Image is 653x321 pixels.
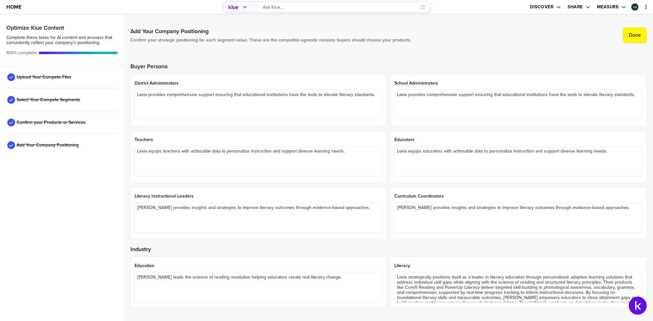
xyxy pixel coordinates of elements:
a: Edit Profile [631,3,639,11]
span: Educators [394,137,642,142]
h3: Optimize Klue Content [6,25,118,31]
textarea: [PERSON_NAME] leads the science of reading revolution helping educators create real literacy change. [135,272,383,302]
span: Curriculum Coordinators [394,194,642,199]
label: Done [629,32,641,38]
h2: Buyer Persona [130,63,647,70]
span: Home [6,4,21,10]
span: Literacy Instructional Leaders [135,194,383,199]
label: Discover [530,4,554,10]
span: Complete these tasks for AI content and answers that consistently reflect your company’s position... [6,35,118,45]
span: School Administrators [394,81,642,86]
textarea: Lexia equips educators with actionable data to personalize instruction and support diverse learni... [394,146,642,176]
textarea: [PERSON_NAME] provides insights and strategies to improve literacy outcomes through evidence-base... [394,203,642,233]
span: Education [135,263,383,268]
div: Steve Marseille [631,4,638,11]
textarea: Lexia equips teachers with actionable data to personalize instruction and support diverse learnin... [135,146,383,176]
span: Confirm your strategic positioning for each segment value. These are the competitor-agnostic reas... [130,38,411,43]
span: Upload Your Compete Files [17,75,71,80]
button: Done [623,27,647,43]
span: Teachers [135,137,383,142]
textarea: Lexia provides comprehensive support ensuring that educational institutions have the tools to ele... [135,90,383,120]
img: 65d48366e37ceb21070fcbb802ed4be3-sml.png [632,4,638,10]
textarea: Lexia provides comprehensive support ensuring that educational institutions have the tools to ele... [394,90,642,120]
label: Share [568,4,583,10]
h2: Industry [130,246,647,252]
span: Active [6,50,36,56]
span: Confirm your Products or Services [17,120,85,125]
label: Measure [597,4,619,10]
span: Literacy [394,263,642,268]
span: District Administrators [135,81,383,86]
textarea: Lexia strategically positions itself as a leader in literacy education through personalized, adap... [394,272,642,302]
textarea: [PERSON_NAME] provides insights and strategies to improve literacy outcomes through evidence-base... [135,203,383,233]
span: Add Your Company Positioning [17,143,79,148]
span: Select Your Compete Segments [17,97,80,102]
input: Ask Klue... [263,2,416,12]
button: Open Support Center [629,297,647,315]
h1: Add Your Company Positioning [130,27,411,35]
